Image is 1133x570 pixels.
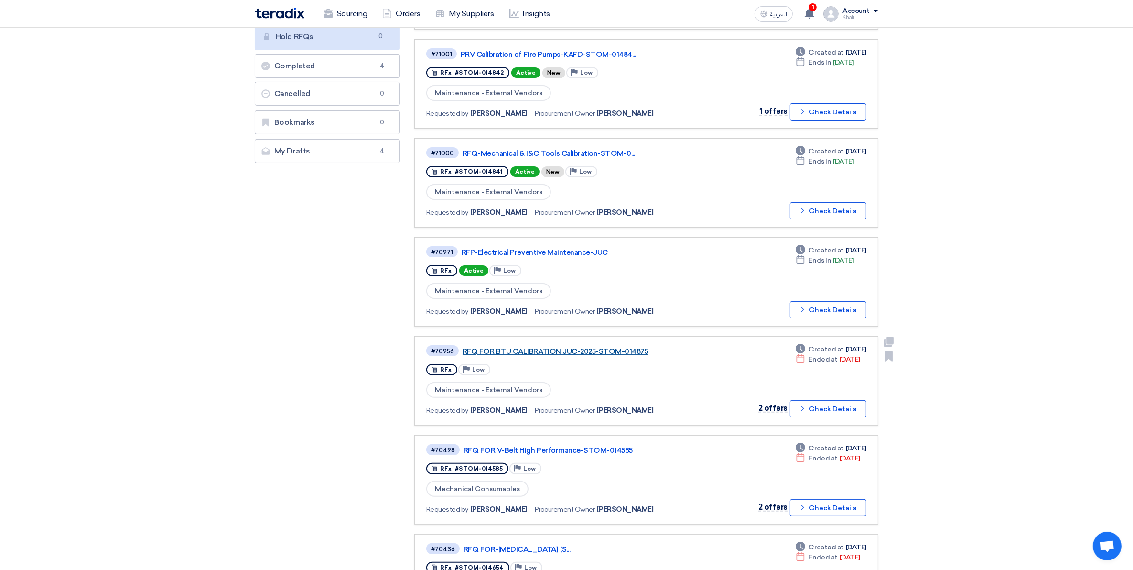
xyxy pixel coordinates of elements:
span: RFx [440,267,452,274]
span: 0 [375,32,387,42]
span: [PERSON_NAME] [597,208,654,218]
div: [DATE] [796,453,860,463]
span: 2 offers [758,404,788,413]
a: RFQ-Mechanical & I&C Tools Calibration-STOM-0... [463,149,701,158]
div: [DATE] [796,47,866,57]
span: 4 [377,61,388,71]
button: Check Details [790,400,866,417]
span: Requested by [426,307,468,317]
a: Orders [375,3,428,24]
span: [PERSON_NAME] [597,307,654,317]
a: PRV Calibration of Fire Pumps-KAFD-STOM-01484... [461,50,700,59]
span: Maintenance - External Vendors [426,184,551,200]
span: [PERSON_NAME] [597,109,654,119]
div: New [542,67,565,78]
div: Account [842,7,870,15]
div: #70436 [431,546,455,552]
div: #70956 [431,348,454,354]
a: RFQ FOR V-Belt High Performance-STOM-014585 [464,446,702,455]
a: Sourcing [316,3,375,24]
span: RFx [440,465,452,472]
span: RFx [440,69,452,76]
span: [PERSON_NAME] [597,504,654,515]
div: #70498 [431,447,455,453]
span: Ends In [809,57,831,67]
span: 4 [377,146,388,156]
span: Ended at [809,552,838,562]
span: Maintenance - External Vendors [426,283,551,299]
div: [DATE] [796,354,860,364]
div: #71001 [431,51,452,57]
span: Low [580,69,593,76]
span: Created at [809,542,844,552]
span: RFx [440,366,452,373]
a: Completed4 [255,54,400,78]
span: 1 offers [759,107,788,116]
span: Procurement Owner [535,406,595,416]
span: Procurement Owner [535,504,595,515]
div: #71000 [431,150,454,156]
span: Active [459,265,488,276]
div: [DATE] [796,552,860,562]
span: 2 offers [758,503,788,512]
span: Procurement Owner [535,109,595,119]
span: Created at [809,344,844,354]
span: Ends In [809,255,831,265]
span: [PERSON_NAME] [597,406,654,416]
button: العربية [755,6,793,22]
a: Insights [502,3,558,24]
div: [DATE] [796,57,854,67]
span: [PERSON_NAME] [470,406,527,416]
div: [DATE] [796,146,866,156]
button: Check Details [790,202,866,219]
a: Open chat [1093,532,1122,560]
span: 0 [377,118,388,127]
button: Check Details [790,301,866,318]
span: Ended at [809,354,838,364]
span: #STOM-014841 [455,168,503,175]
span: العربية [770,11,787,18]
span: Active [511,67,540,78]
span: [PERSON_NAME] [470,504,527,515]
div: [DATE] [796,156,854,166]
span: Maintenance - External Vendors [426,85,551,101]
a: RFQ FOR BTU CALIBRATION JUC-2025-STOM-014875 [463,347,701,356]
div: #70971 [431,249,453,255]
span: Created at [809,146,844,156]
span: Low [523,465,536,472]
span: 0 [377,89,388,99]
div: [DATE] [796,255,854,265]
span: Requested by [426,208,468,218]
a: RFP-Electrical Preventive Maintenance-JUC [462,248,701,257]
span: [PERSON_NAME] [470,208,527,218]
a: Cancelled0 [255,82,400,106]
button: Check Details [790,499,866,516]
a: RFQ FOR-[MEDICAL_DATA] (S... [464,545,702,554]
a: My Suppliers [428,3,501,24]
span: Low [472,366,485,373]
div: [DATE] [796,542,866,552]
span: Requested by [426,406,468,416]
a: Hold RFQs [260,29,394,45]
img: Teradix logo [255,8,304,19]
span: Procurement Owner [535,307,595,317]
span: Ends In [809,156,831,166]
span: Created at [809,245,844,255]
span: #STOM-014842 [455,69,504,76]
img: profile_test.png [823,6,839,22]
div: [DATE] [796,344,866,354]
a: My Drafts4 [255,139,400,163]
span: #STOM-014585 [455,465,503,472]
span: Mechanical Consumables [426,481,529,497]
span: Low [579,168,592,175]
span: [PERSON_NAME] [470,109,527,119]
span: [PERSON_NAME] [470,307,527,317]
a: Bookmarks0 [255,110,400,134]
span: Procurement Owner [535,208,595,218]
span: Low [503,267,516,274]
div: Khalil [842,15,878,20]
div: [DATE] [796,443,866,453]
span: 1 [809,3,817,11]
div: New [541,166,564,177]
span: Active [510,166,540,177]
